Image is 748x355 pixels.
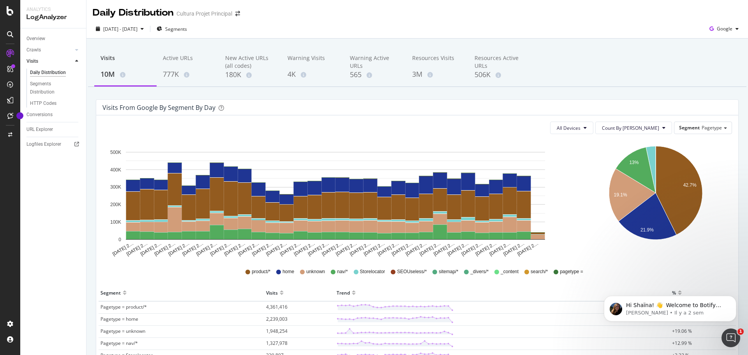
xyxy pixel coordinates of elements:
[266,286,278,299] div: Visits
[110,150,121,155] text: 500K
[26,111,53,119] div: Conversions
[266,316,288,322] span: 2,239,003
[30,80,81,96] a: Segments Distribution
[101,304,147,310] span: Pagetype = product/*
[101,69,150,79] div: 10M
[103,26,138,32] span: [DATE] - [DATE]
[225,54,275,70] div: New Active URLs (all codes)
[717,25,732,32] span: Google
[101,54,150,69] div: Visits
[26,140,81,148] a: Logfiles Explorer
[26,140,61,148] div: Logfiles Explorer
[560,268,583,275] span: pagetype =
[30,69,66,77] div: Daily Distribution
[26,57,38,65] div: Visits
[640,227,654,233] text: 21.9%
[110,167,121,173] text: 400K
[101,316,138,322] span: Pagetype = home
[252,268,270,275] span: product/*
[26,35,45,43] div: Overview
[16,112,23,119] div: Tooltip anchor
[102,104,215,111] div: Visits from google by Segment by Day
[26,46,41,54] div: Crawls
[266,340,288,346] span: 1,327,978
[102,140,568,257] svg: A chart.
[26,13,80,22] div: LogAnalyzer
[531,268,548,275] span: search/*
[602,125,659,131] span: Count By Day
[110,202,121,207] text: 200K
[153,23,190,35] button: Segments
[101,286,121,299] div: Segment
[26,35,81,43] a: Overview
[683,182,697,188] text: 42.7%
[350,54,400,70] div: Warning Active URLs
[629,160,639,165] text: 13%
[30,80,73,96] div: Segments Distribution
[101,328,145,334] span: Pagetype = unknown
[288,69,337,79] div: 4K
[176,10,232,18] div: Cultura Projet Principal
[163,54,213,69] div: Active URLs
[337,286,350,299] div: Trend
[163,69,213,79] div: 777K
[475,70,524,80] div: 506K
[93,6,173,19] div: Daily Distribution
[722,329,740,347] iframe: Intercom live chat
[470,268,489,275] span: _divers/*
[592,279,748,334] iframe: Intercom notifications message
[26,46,73,54] a: Crawls
[679,124,700,131] span: Segment
[595,122,672,134] button: Count By [PERSON_NAME]
[706,23,742,35] button: Google
[110,185,121,190] text: 300K
[501,268,519,275] span: _content
[306,268,325,275] span: unknown
[235,11,240,16] div: arrow-right-arrow-left
[101,340,138,346] span: Pagetype = nav/*
[266,304,288,310] span: 4,361,416
[30,69,81,77] a: Daily Distribution
[439,268,458,275] span: sitemap/*
[110,219,121,225] text: 100K
[30,99,81,108] a: HTTP Codes
[672,340,692,346] span: +12.99 %
[737,329,744,335] span: 1
[118,237,121,242] text: 0
[26,6,80,13] div: Analytics
[26,125,53,134] div: URL Explorer
[26,111,81,119] a: Conversions
[225,70,275,80] div: 180K
[557,125,580,131] span: All Devices
[337,268,348,275] span: nav/*
[26,57,73,65] a: Visits
[550,122,593,134] button: All Devices
[350,70,400,80] div: 565
[412,54,462,69] div: Resources Visits
[165,26,187,32] span: Segments
[266,328,288,334] span: 1,948,254
[702,124,722,131] span: Pagetype
[580,140,730,257] svg: A chart.
[26,125,81,134] a: URL Explorer
[614,192,627,198] text: 19.1%
[475,54,524,70] div: Resources Active URLs
[30,99,56,108] div: HTTP Codes
[412,69,462,79] div: 3M
[93,23,147,35] button: [DATE] - [DATE]
[282,268,294,275] span: home
[397,268,427,275] span: SEOUseless/*
[360,268,385,275] span: Storelocator
[288,54,337,69] div: Warning Visits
